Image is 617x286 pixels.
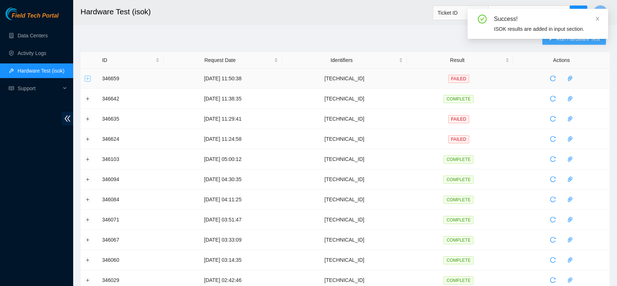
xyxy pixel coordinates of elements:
[564,153,576,165] button: paper-clip
[85,217,91,223] button: Expand row
[565,237,576,243] span: paper-clip
[12,12,59,19] span: Field Tech Portal
[164,149,282,169] td: [DATE] 05:00:12
[164,69,282,89] td: [DATE] 11:50:38
[547,214,559,225] button: reload
[85,176,91,182] button: Expand row
[547,277,558,283] span: reload
[164,250,282,270] td: [DATE] 03:14:35
[547,176,558,182] span: reload
[438,7,484,18] span: Ticket ID
[98,190,164,210] td: 346084
[164,129,282,149] td: [DATE] 11:24:58
[62,112,73,125] span: double-left
[564,214,576,225] button: paper-clip
[547,254,559,266] button: reload
[565,76,576,81] span: paper-clip
[547,197,558,202] span: reload
[98,230,164,250] td: 346067
[98,129,164,149] td: 346624
[282,149,407,169] td: [TECHNICAL_ID]
[598,8,603,17] span: M
[85,237,91,243] button: Expand row
[564,113,576,125] button: paper-clip
[85,76,91,81] button: Expand row
[18,68,64,74] a: Hardware Test (isok)
[282,89,407,109] td: [TECHNICAL_ID]
[282,109,407,129] td: [TECHNICAL_ID]
[444,155,474,164] span: COMPLETE
[547,237,558,243] span: reload
[547,76,558,81] span: reload
[18,81,61,96] span: Support
[282,129,407,149] td: [TECHNICAL_ID]
[494,15,599,23] div: Success!
[488,5,570,20] input: Enter text here...
[85,197,91,202] button: Expand row
[448,115,469,123] span: FAILED
[98,69,164,89] td: 346659
[85,96,91,102] button: Expand row
[282,210,407,230] td: [TECHNICAL_ID]
[444,256,474,264] span: COMPLETE
[547,113,559,125] button: reload
[444,216,474,224] span: COMPLETE
[564,93,576,104] button: paper-clip
[448,135,469,143] span: FAILED
[98,210,164,230] td: 346071
[564,73,576,84] button: paper-clip
[570,5,587,20] button: search
[513,52,610,69] th: Actions
[565,96,576,102] span: paper-clip
[564,274,576,286] button: paper-clip
[444,176,474,184] span: COMPLETE
[164,109,282,129] td: [DATE] 11:29:41
[593,5,608,20] button: M
[565,116,576,122] span: paper-clip
[164,169,282,190] td: [DATE] 04:30:35
[547,73,559,84] button: reload
[547,153,559,165] button: reload
[564,254,576,266] button: paper-clip
[444,236,474,244] span: COMPLETE
[547,257,558,263] span: reload
[547,173,559,185] button: reload
[164,230,282,250] td: [DATE] 03:33:09
[282,230,407,250] td: [TECHNICAL_ID]
[448,75,469,83] span: FAILED
[547,274,559,286] button: reload
[444,95,474,103] span: COMPLETE
[547,133,559,145] button: reload
[565,217,576,223] span: paper-clip
[85,277,91,283] button: Expand row
[547,156,558,162] span: reload
[98,89,164,109] td: 346642
[595,16,600,21] span: close
[164,210,282,230] td: [DATE] 03:51:47
[98,149,164,169] td: 346103
[547,136,558,142] span: reload
[164,89,282,109] td: [DATE] 11:38:35
[564,133,576,145] button: paper-clip
[85,257,91,263] button: Expand row
[98,250,164,270] td: 346060
[282,69,407,89] td: [TECHNICAL_ID]
[547,217,558,223] span: reload
[9,86,14,91] span: read
[547,116,558,122] span: reload
[565,136,576,142] span: paper-clip
[494,25,599,33] div: ISOK results are added in input section.
[85,156,91,162] button: Expand row
[282,190,407,210] td: [TECHNICAL_ID]
[164,190,282,210] td: [DATE] 04:11:25
[98,169,164,190] td: 346094
[547,96,558,102] span: reload
[564,194,576,205] button: paper-clip
[282,169,407,190] td: [TECHNICAL_ID]
[444,276,474,285] span: COMPLETE
[5,7,37,20] img: Akamai Technologies
[547,93,559,104] button: reload
[564,173,576,185] button: paper-clip
[565,257,576,263] span: paper-clip
[444,196,474,204] span: COMPLETE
